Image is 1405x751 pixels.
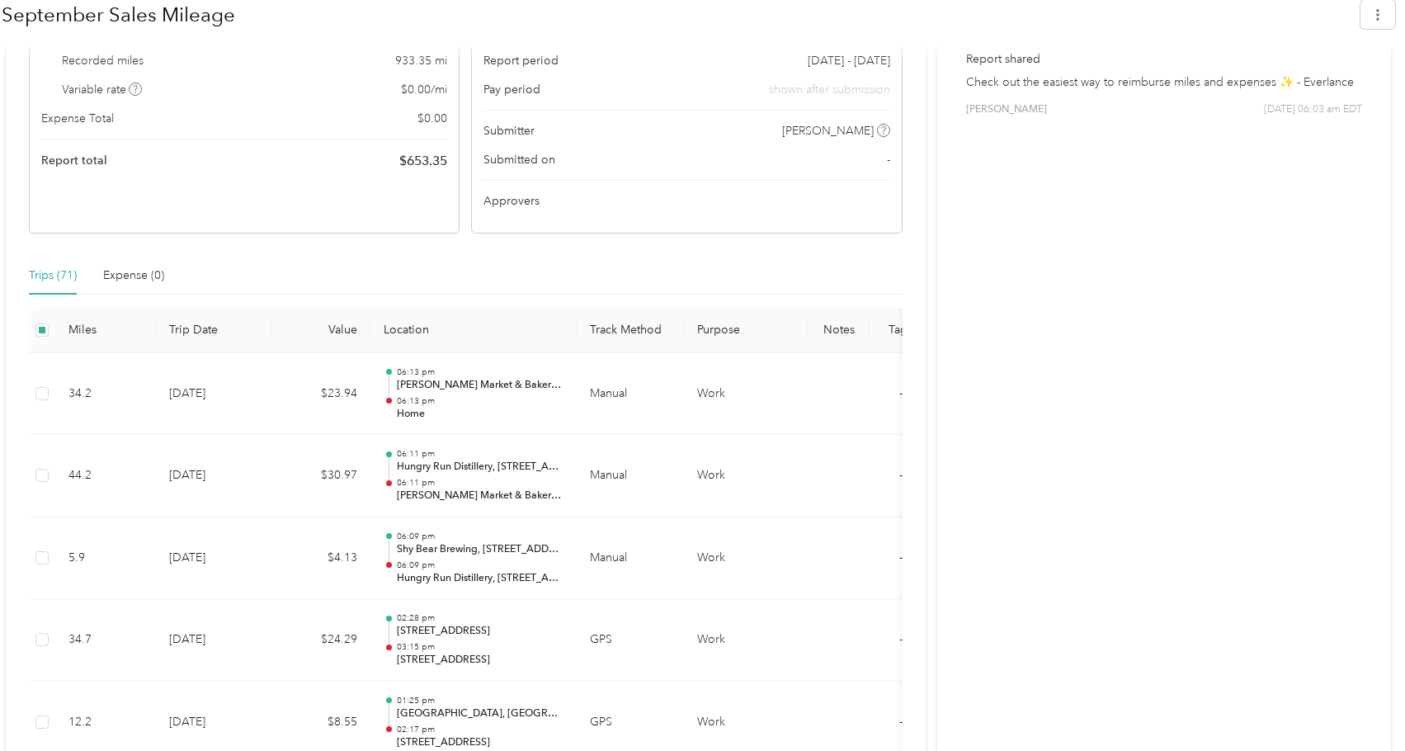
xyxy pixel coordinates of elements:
span: [DATE] 06:03 am EDT [1264,102,1362,117]
p: 06:09 pm [397,531,563,542]
span: Pay period [483,81,540,98]
th: Notes [808,308,870,353]
td: GPS [577,599,684,682]
span: Variable rate [62,81,143,98]
td: Work [684,517,808,600]
p: [STREET_ADDRESS] [397,653,563,668]
th: Purpose [684,308,808,353]
span: - [899,715,903,729]
p: 06:13 pm [397,366,563,378]
td: $24.29 [271,599,370,682]
p: 06:11 pm [397,448,563,460]
span: - [899,550,903,564]
td: $23.94 [271,353,370,436]
span: - [887,151,890,168]
td: 44.2 [55,435,156,517]
span: Recorded miles [62,52,144,69]
p: 01:25 pm [397,695,563,706]
span: [DATE] - [DATE] [808,52,890,69]
td: Work [684,435,808,517]
td: $30.97 [271,435,370,517]
p: Hungry Run Distillery, [STREET_ADDRESS][PERSON_NAME] [397,460,563,475]
span: [PERSON_NAME] [966,102,1047,117]
td: $4.13 [271,517,370,600]
p: 02:17 pm [397,724,563,735]
td: [DATE] [156,353,271,436]
p: Home [397,407,563,422]
th: Track Method [577,308,684,353]
p: [PERSON_NAME] Market & Bakery, [STREET_ADDRESS] [397,489,563,503]
td: Manual [577,353,684,436]
p: 06:09 pm [397,560,563,571]
span: - [899,632,903,646]
p: 02:28 pm [397,612,563,624]
p: [GEOGRAPHIC_DATA], [GEOGRAPHIC_DATA] [397,706,563,721]
span: - [899,468,903,482]
th: Value [271,308,370,353]
span: 933.35 mi [395,52,447,69]
td: [DATE] [156,435,271,517]
p: Hungry Run Distillery, [STREET_ADDRESS][PERSON_NAME] [397,571,563,586]
p: 06:11 pm [397,477,563,489]
td: [DATE] [156,517,271,600]
td: 34.2 [55,353,156,436]
p: Shy Bear Brewing, [STREET_ADDRESS] [397,542,563,557]
span: $ 653.35 [399,151,447,171]
div: Trips (71) [29,267,77,285]
span: Submitted on [483,151,555,168]
span: Approvers [483,192,540,210]
span: shown after submission [769,81,890,98]
p: 06:13 pm [397,395,563,407]
p: [STREET_ADDRESS] [397,624,563,639]
td: Work [684,599,808,682]
span: Submitter [483,122,535,139]
p: 03:15 pm [397,641,563,653]
td: Manual [577,517,684,600]
p: [PERSON_NAME] Market & Bakery, [STREET_ADDRESS] [397,378,563,393]
td: [DATE] [156,599,271,682]
th: Location [370,308,577,353]
td: 5.9 [55,517,156,600]
span: [PERSON_NAME] [782,122,874,139]
span: Expense Total [41,110,114,127]
span: $ 0.00 [417,110,447,127]
span: $ 0.00 / mi [401,81,447,98]
span: Report total [41,152,107,169]
td: 34.7 [55,599,156,682]
th: Miles [55,308,156,353]
div: Expense (0) [103,267,164,285]
td: Work [684,353,808,436]
p: [STREET_ADDRESS] [397,735,563,750]
span: Report period [483,52,559,69]
th: Tags [870,308,931,353]
span: - [899,386,903,400]
p: Check out the easiest way to reimburse miles and expenses ✨ - Everlance [966,73,1362,91]
th: Trip Date [156,308,271,353]
td: Manual [577,435,684,517]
